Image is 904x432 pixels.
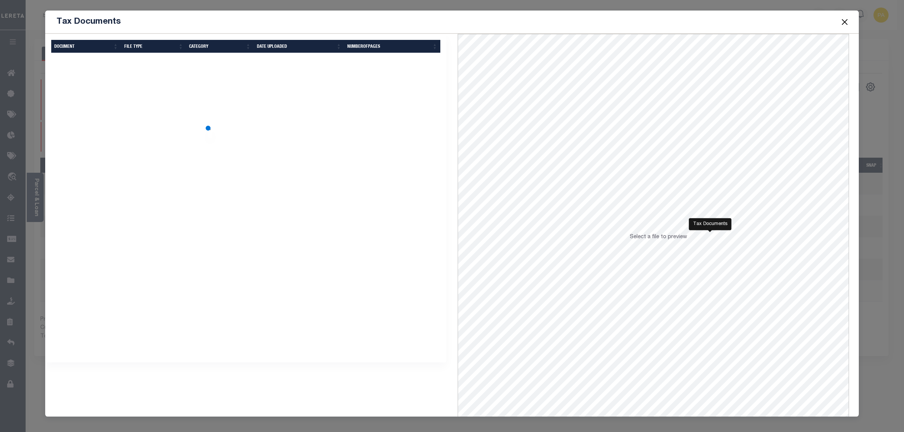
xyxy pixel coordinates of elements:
th: DOCUMENT [51,40,121,53]
span: Select a file to preview [630,234,687,240]
th: FILE TYPE [121,40,186,53]
div: Tax Documents [689,218,731,230]
th: NumberOfPages [344,40,440,53]
th: Date Uploaded [254,40,344,53]
th: CATEGORY [186,40,253,53]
